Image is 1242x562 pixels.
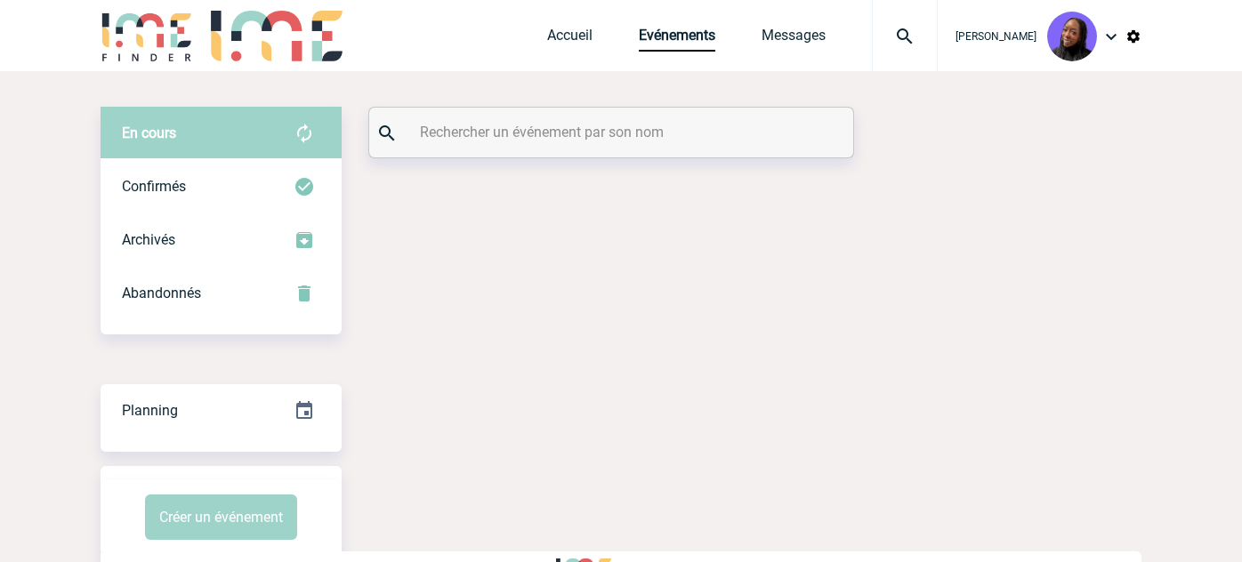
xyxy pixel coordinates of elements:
[101,267,342,320] div: Retrouvez ici tous vos événements annulés
[101,213,342,267] div: Retrouvez ici tous les événements que vous avez décidé d'archiver
[145,494,297,540] button: Créer un événement
[122,178,186,195] span: Confirmés
[101,11,193,61] img: IME-Finder
[639,27,715,52] a: Evénements
[101,384,342,438] div: Retrouvez ici tous vos événements organisés par date et état d'avancement
[547,27,593,52] a: Accueil
[122,124,176,141] span: En cours
[122,285,201,301] span: Abandonnés
[101,107,342,160] div: Retrouvez ici tous vos évènements avant confirmation
[122,231,175,248] span: Archivés
[101,383,342,436] a: Planning
[762,27,826,52] a: Messages
[1047,12,1097,61] img: 131349-0.png
[956,30,1036,43] span: [PERSON_NAME]
[122,402,178,419] span: Planning
[415,119,811,145] input: Rechercher un événement par son nom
